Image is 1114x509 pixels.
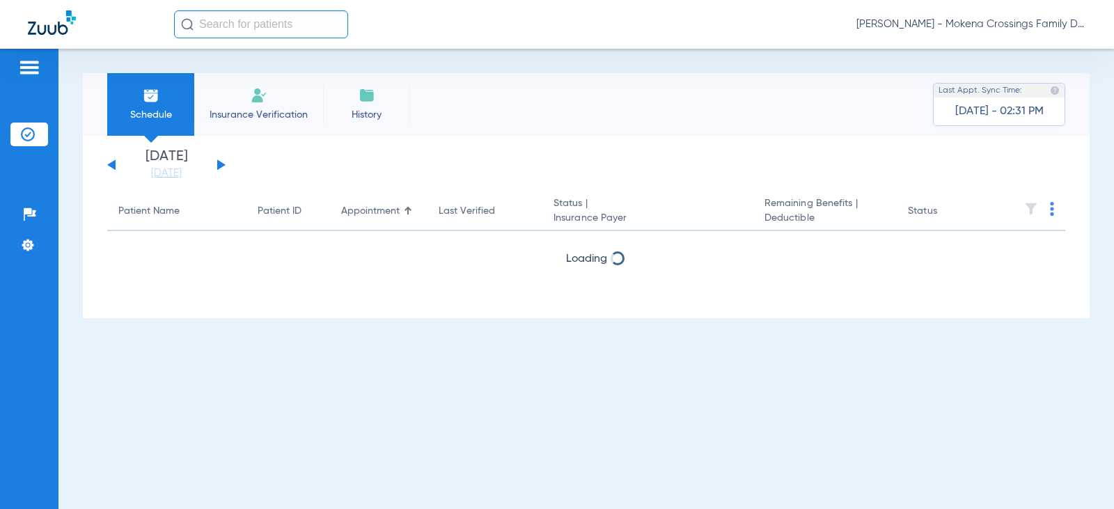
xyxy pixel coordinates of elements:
[542,192,753,231] th: Status |
[439,204,531,219] div: Last Verified
[1050,202,1054,216] img: group-dot-blue.svg
[258,204,301,219] div: Patient ID
[118,108,184,122] span: Schedule
[764,211,886,226] span: Deductible
[118,204,180,219] div: Patient Name
[1050,86,1060,95] img: last sync help info
[28,10,76,35] img: Zuub Logo
[341,204,416,219] div: Appointment
[125,150,208,180] li: [DATE]
[118,204,235,219] div: Patient Name
[554,211,742,226] span: Insurance Payer
[143,87,159,104] img: Schedule
[258,204,319,219] div: Patient ID
[205,108,313,122] span: Insurance Verification
[897,192,991,231] th: Status
[341,204,400,219] div: Appointment
[439,204,495,219] div: Last Verified
[251,87,267,104] img: Manual Insurance Verification
[566,253,607,265] span: Loading
[181,18,194,31] img: Search Icon
[359,87,375,104] img: History
[856,17,1086,31] span: [PERSON_NAME] - Mokena Crossings Family Dental
[125,166,208,180] a: [DATE]
[1024,202,1038,216] img: filter.svg
[939,84,1022,97] span: Last Appt. Sync Time:
[955,104,1044,118] span: [DATE] - 02:31 PM
[334,108,400,122] span: History
[174,10,348,38] input: Search for patients
[18,59,40,76] img: hamburger-icon
[753,192,897,231] th: Remaining Benefits |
